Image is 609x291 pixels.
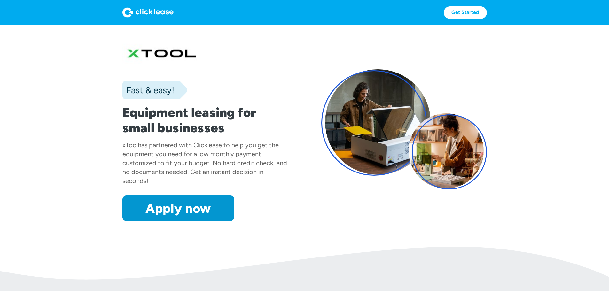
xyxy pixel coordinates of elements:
[122,84,174,96] div: Fast & easy!
[122,141,138,149] div: xTool
[122,141,287,185] div: has partnered with Clicklease to help you get the equipment you need for a low monthly payment, c...
[122,195,234,221] a: Apply now
[444,6,487,19] a: Get Started
[122,7,174,18] img: Logo
[122,105,288,135] h1: Equipment leasing for small businesses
